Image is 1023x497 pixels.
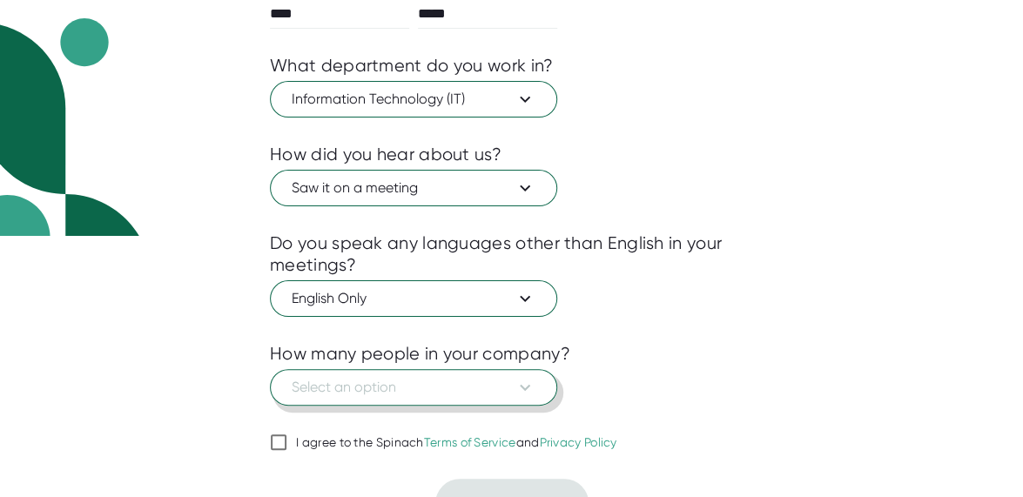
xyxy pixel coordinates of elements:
[292,288,535,309] span: English Only
[292,377,535,398] span: Select an option
[270,144,501,165] div: How did you hear about us?
[292,89,535,110] span: Information Technology (IT)
[270,343,570,365] div: How many people in your company?
[270,280,557,317] button: English Only
[270,81,557,118] button: Information Technology (IT)
[270,369,557,406] button: Select an option
[270,55,553,77] div: What department do you work in?
[270,232,753,276] div: Do you speak any languages other than English in your meetings?
[292,178,535,198] span: Saw it on a meeting
[296,435,617,451] div: I agree to the Spinach and
[539,435,616,449] a: Privacy Policy
[270,170,557,206] button: Saw it on a meeting
[424,435,516,449] a: Terms of Service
